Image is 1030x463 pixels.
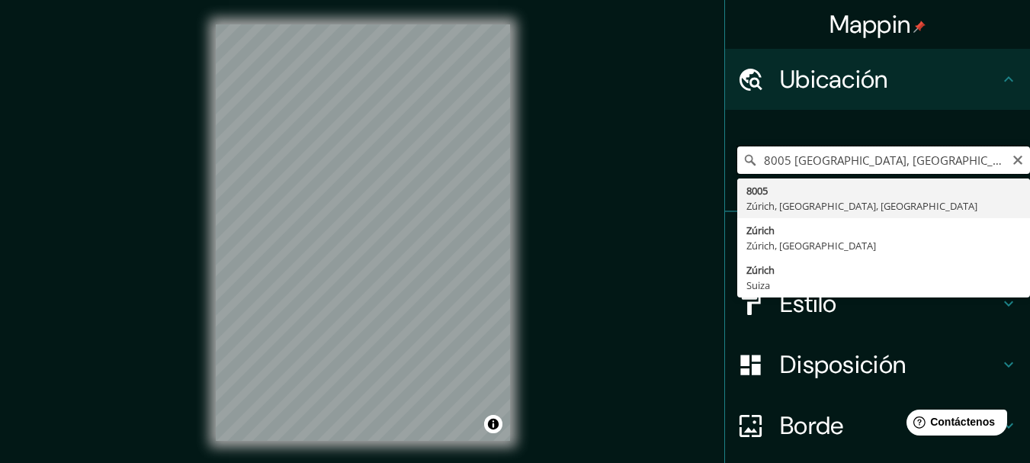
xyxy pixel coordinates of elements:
input: Elige tu ciudad o zona [737,146,1030,174]
iframe: Lanzador de widgets de ayuda [894,404,1013,446]
div: Borde [725,395,1030,456]
button: Activar o desactivar atribución [484,415,502,433]
font: Suiza [746,278,770,292]
font: 8005 [746,184,768,198]
div: Estilo [725,273,1030,334]
div: Disposición [725,334,1030,395]
font: Zúrich, [GEOGRAPHIC_DATA], [GEOGRAPHIC_DATA] [746,199,977,213]
font: Ubicación [780,63,888,95]
font: Zúrich, [GEOGRAPHIC_DATA] [746,239,876,252]
img: pin-icon.png [913,21,926,33]
div: Ubicación [725,49,1030,110]
font: Borde [780,410,844,442]
font: Zúrich [746,263,775,277]
button: Claro [1012,152,1024,166]
font: Mappin [829,8,911,40]
font: Zúrich [746,223,775,237]
canvas: Mapa [216,24,510,441]
font: Disposición [780,349,906,381]
div: Patas [725,212,1030,273]
font: Estilo [780,288,837,320]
